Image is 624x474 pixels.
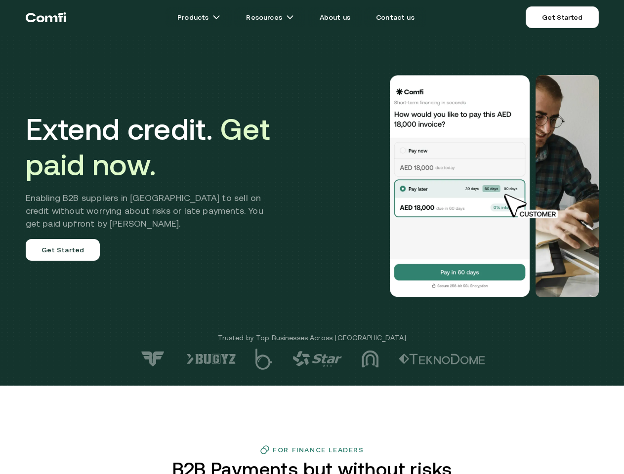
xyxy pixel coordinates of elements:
img: logo-6 [186,354,236,364]
img: logo-5 [255,349,273,370]
a: Get Started [26,239,100,261]
img: Would you like to pay this AED 18,000.00 invoice? [536,75,599,297]
a: Contact us [364,7,426,27]
img: logo-3 [362,350,379,368]
img: cursor [497,193,569,220]
img: Would you like to pay this AED 18,000.00 invoice? [388,75,532,297]
a: Return to the top of the Comfi home page [26,2,66,32]
a: About us [308,7,362,27]
img: finance [260,445,270,455]
h2: Enabling B2B suppliers in [GEOGRAPHIC_DATA] to sell on credit without worrying about risks or lat... [26,192,278,230]
img: arrow icons [212,13,220,21]
img: logo-7 [139,351,166,367]
img: logo-4 [292,351,342,367]
h3: For Finance Leaders [273,446,364,454]
h1: Extend credit. [26,112,278,183]
img: arrow icons [286,13,294,21]
a: Get Started [526,6,598,28]
a: Productsarrow icons [166,7,232,27]
a: Resourcesarrow icons [234,7,305,27]
img: logo-2 [399,354,485,364]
